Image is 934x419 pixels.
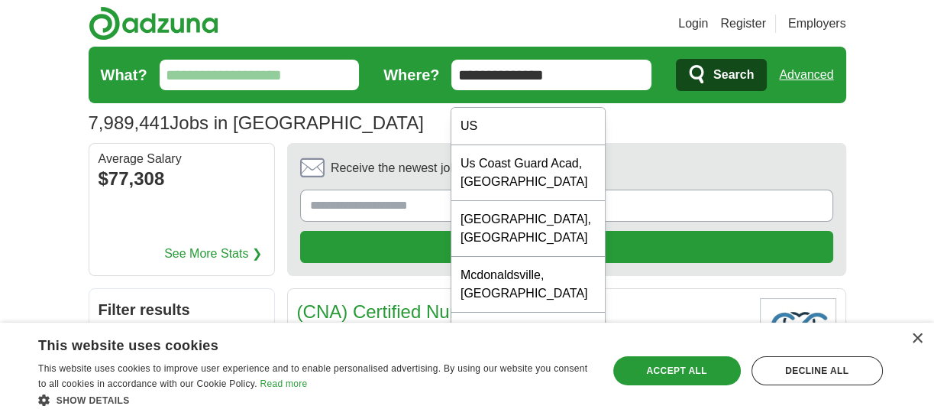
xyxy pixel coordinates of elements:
[99,153,265,165] div: Average Salary
[451,108,605,145] div: US
[779,60,833,90] a: Advanced
[760,298,836,356] img: Company logo
[451,313,605,387] div: United States Coast Guard, [GEOGRAPHIC_DATA]
[300,231,833,263] button: Create alert
[260,378,307,389] a: Read more, opens a new window
[451,257,605,313] div: Mcdonaldsville, [GEOGRAPHIC_DATA]
[613,356,741,385] div: Accept all
[713,60,754,90] span: Search
[89,289,274,330] h2: Filter results
[383,63,439,86] label: Where?
[331,159,592,177] span: Receive the newest jobs for this search :
[297,301,568,322] a: (CNA) Certified Nursing Assistant
[678,15,708,33] a: Login
[451,145,605,201] div: Us Coast Guard Acad, [GEOGRAPHIC_DATA]
[89,109,170,137] span: 7,989,441
[99,165,265,193] div: $77,308
[451,201,605,257] div: [GEOGRAPHIC_DATA], [GEOGRAPHIC_DATA]
[38,363,587,389] span: This website uses cookies to improve user experience and to enable personalised advertising. By u...
[720,15,766,33] a: Register
[788,15,846,33] a: Employers
[911,333,923,345] div: Close
[676,59,767,91] button: Search
[89,6,218,41] img: Adzuna logo
[101,63,147,86] label: What?
[164,245,262,263] a: See More Stats ❯
[57,395,130,406] span: Show details
[89,112,424,133] h1: Jobs in [GEOGRAPHIC_DATA]
[38,392,590,408] div: Show details
[751,356,884,385] div: Decline all
[38,332,552,355] div: This website uses cookies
